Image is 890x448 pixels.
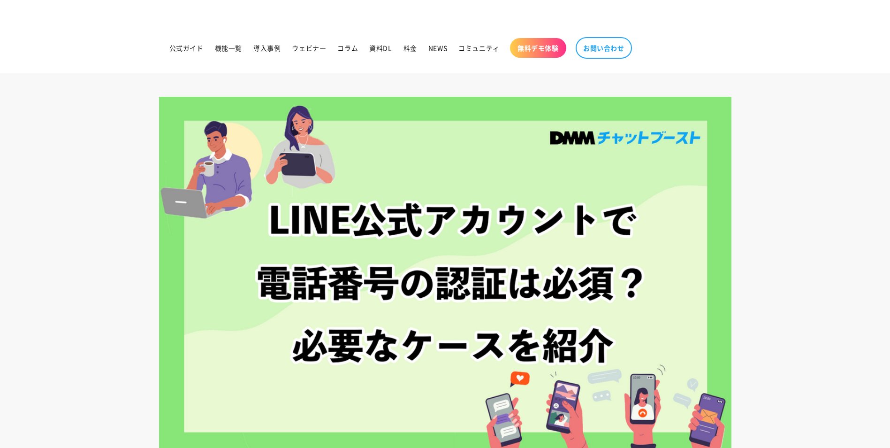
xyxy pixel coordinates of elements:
span: コミュニティ [458,44,500,52]
span: 導入事例 [253,44,281,52]
span: 公式ガイド [169,44,204,52]
span: 機能一覧 [215,44,242,52]
a: 公式ガイド [164,38,209,58]
span: NEWS [428,44,447,52]
a: コラム [332,38,364,58]
a: 資料DL [364,38,397,58]
span: 料金 [403,44,417,52]
span: 無料デモ体験 [517,44,559,52]
a: 導入事例 [248,38,286,58]
a: お問い合わせ [576,37,632,59]
a: ウェビナー [286,38,332,58]
span: 資料DL [369,44,392,52]
span: お問い合わせ [583,44,624,52]
span: ウェビナー [292,44,326,52]
a: 機能一覧 [209,38,248,58]
a: 無料デモ体験 [510,38,566,58]
a: NEWS [423,38,453,58]
a: コミュニティ [453,38,505,58]
a: 料金 [398,38,423,58]
span: コラム [337,44,358,52]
